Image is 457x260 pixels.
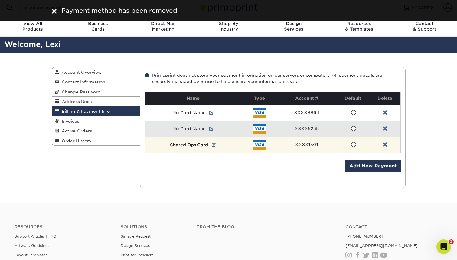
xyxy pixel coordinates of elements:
span: Account Overview [59,70,102,75]
a: Resources& Templates [326,17,392,37]
div: & Support [392,21,457,32]
a: Contact& Support [392,17,457,37]
td: XXXX5238 [278,121,336,137]
a: Layout Templates [15,253,47,257]
span: 2 [449,239,454,244]
span: Design [261,21,326,26]
h4: From the Blog [197,224,329,229]
span: Contact Information [59,80,105,84]
span: Contact [392,21,457,26]
a: Change Password [52,87,140,97]
img: close [52,9,57,14]
a: DesignServices [261,17,326,37]
div: & Templates [326,21,392,32]
span: Invoices [59,119,79,124]
div: Services [261,21,326,32]
th: Delete [370,92,400,105]
a: [PHONE_NUMBER] [345,234,383,239]
h4: Solutions [121,224,188,229]
a: Artwork Guidelines [15,243,50,248]
a: Invoices [52,116,140,126]
h4: Resources [15,224,112,229]
th: Default [336,92,370,105]
span: Shared Ops Card [170,142,208,147]
td: XXXX9964 [278,105,336,121]
a: Order History [52,136,140,145]
span: Billing & Payment Info [59,109,110,114]
a: Contact Information [52,77,140,87]
a: Contact [345,224,442,229]
a: Active Orders [52,126,140,136]
span: Business [65,21,131,26]
th: Account # [278,92,336,105]
span: No Card Name [172,126,206,131]
span: Direct Mail [131,21,196,26]
span: Payment method has been removed. [61,7,179,14]
th: Name [145,92,241,105]
span: Resources [326,21,392,26]
td: XXXX1501 [278,137,336,153]
span: Active Orders [59,128,92,133]
div: Industry [196,21,261,32]
a: Account Overview [52,67,140,77]
a: [EMAIL_ADDRESS][DOMAIN_NAME] [345,243,418,248]
span: No Card Name [172,110,206,115]
iframe: Intercom live chat [436,239,451,254]
div: Marketing [131,21,196,32]
span: Order History [59,138,92,143]
div: Cards [65,21,131,32]
a: Billing & Payment Info [52,106,140,116]
th: Type [241,92,278,105]
a: Support Articles | FAQ [15,234,57,239]
a: Print for Resellers [121,253,153,257]
a: Design Services [121,243,150,248]
a: BusinessCards [65,17,131,37]
span: Change Password [59,89,101,94]
a: Direct MailMarketing [131,17,196,37]
a: Sample Request [121,234,151,239]
a: Shop ByIndustry [196,17,261,37]
span: Address Book [59,99,92,104]
span: Shop By [196,21,261,26]
a: Add New Payment [345,160,401,172]
a: Address Book [52,97,140,106]
div: Primoprint does not store your payment information on our servers or computers. All payment detai... [145,72,401,85]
